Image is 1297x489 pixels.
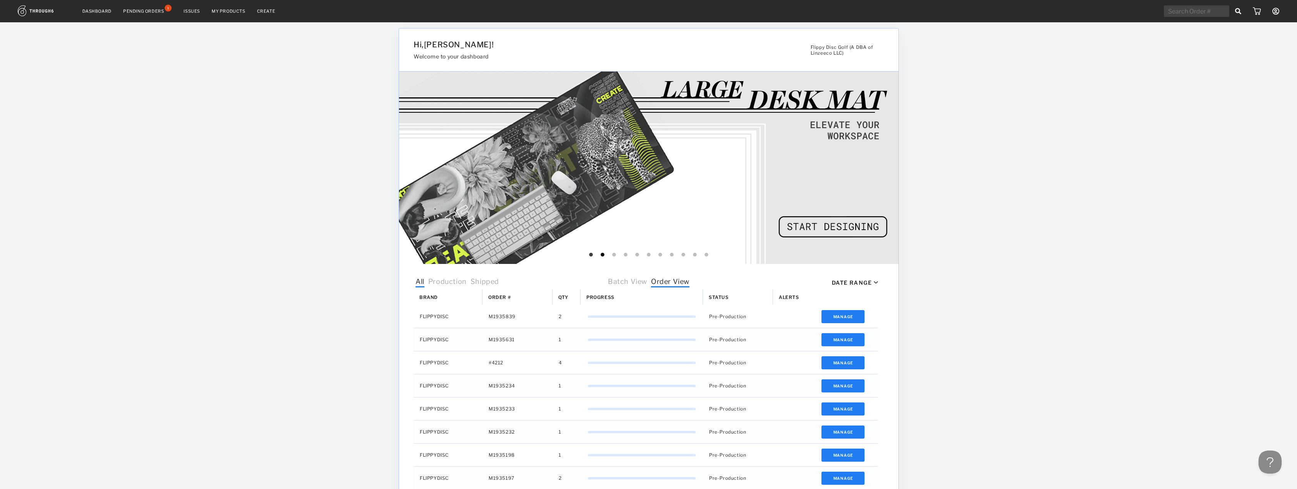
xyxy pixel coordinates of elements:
[488,294,511,300] span: Order #
[482,351,553,374] div: #4212
[1164,5,1229,17] input: Search Order #
[414,397,878,421] div: Press SPACE to select this row.
[810,44,883,56] span: Flippy Disc Golf (A DBA of Linzeeco LLC)
[703,374,773,397] div: Pre-Production
[257,8,275,14] a: Create
[703,305,773,328] div: Pre-Production
[608,277,647,287] span: Batch View
[821,333,865,346] button: Manage
[414,421,878,444] div: Press SPACE to select this row.
[414,374,482,397] div: FLIPPYDISC
[691,251,699,259] button: 10
[559,312,562,322] span: 2
[874,281,878,284] img: icon_caret_down_black.69fb8af9.svg
[821,356,865,369] button: Manage
[832,279,872,286] div: Date Range
[559,404,561,414] span: 1
[703,421,773,443] div: Pre-Production
[414,374,878,397] div: Press SPACE to select this row.
[703,397,773,420] div: Pre-Production
[703,251,710,259] button: 11
[123,8,172,15] a: Pending Orders1
[414,444,482,466] div: FLIPPYDISC
[633,251,641,259] button: 5
[482,444,553,466] div: M1935198
[482,397,553,420] div: M1935233
[559,473,562,483] span: 2
[821,426,865,439] button: Manage
[414,328,878,351] div: Press SPACE to select this row.
[709,294,729,300] span: Status
[703,351,773,374] div: Pre-Production
[656,251,664,259] button: 7
[668,251,676,259] button: 8
[703,444,773,466] div: Pre-Production
[165,5,172,12] div: 1
[779,294,799,300] span: Alerts
[482,328,553,351] div: M1935631
[470,277,499,287] span: Shipped
[703,328,773,351] div: Pre-Production
[558,294,569,300] span: Qty
[559,358,562,368] span: 4
[416,277,424,287] span: All
[1253,7,1261,15] img: icon_cart.dab5cea1.svg
[1259,451,1282,474] iframe: Toggle Customer Support
[599,251,606,259] button: 2
[414,305,482,328] div: FLIPPYDISC
[419,294,438,300] span: Brand
[184,8,200,14] a: Issues
[482,305,553,328] div: M1935839
[821,472,865,485] button: Manage
[212,8,245,14] a: My Products
[414,421,482,443] div: FLIPPYDISC
[821,310,865,323] button: Manage
[414,351,482,374] div: FLIPPYDISC
[559,450,561,460] span: 1
[482,421,553,443] div: M1935232
[18,5,71,16] img: logo.1c10ca64.svg
[414,305,878,328] div: Press SPACE to select this row.
[428,277,466,287] span: Production
[414,397,482,420] div: FLIPPYDISC
[414,328,482,351] div: FLIPPYDISC
[399,72,898,264] img: 68b8b232-0003-4352-b7e2-3a53cc3ac4a2.gif
[610,251,618,259] button: 3
[123,8,164,14] div: Pending Orders
[559,381,561,391] span: 1
[586,294,614,300] span: Progress
[414,444,878,467] div: Press SPACE to select this row.
[559,427,561,437] span: 1
[645,251,653,259] button: 6
[559,335,561,345] span: 1
[821,402,865,416] button: Manage
[414,53,805,60] h3: Welcome to your dashboard
[82,8,112,14] a: Dashboard
[414,351,878,374] div: Press SPACE to select this row.
[482,374,553,397] div: M1935234
[651,277,689,287] span: Order View
[821,449,865,462] button: Manage
[622,251,629,259] button: 4
[587,251,595,259] button: 1
[821,379,865,392] button: Manage
[414,40,805,49] h1: Hi, [PERSON_NAME] !
[679,251,687,259] button: 9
